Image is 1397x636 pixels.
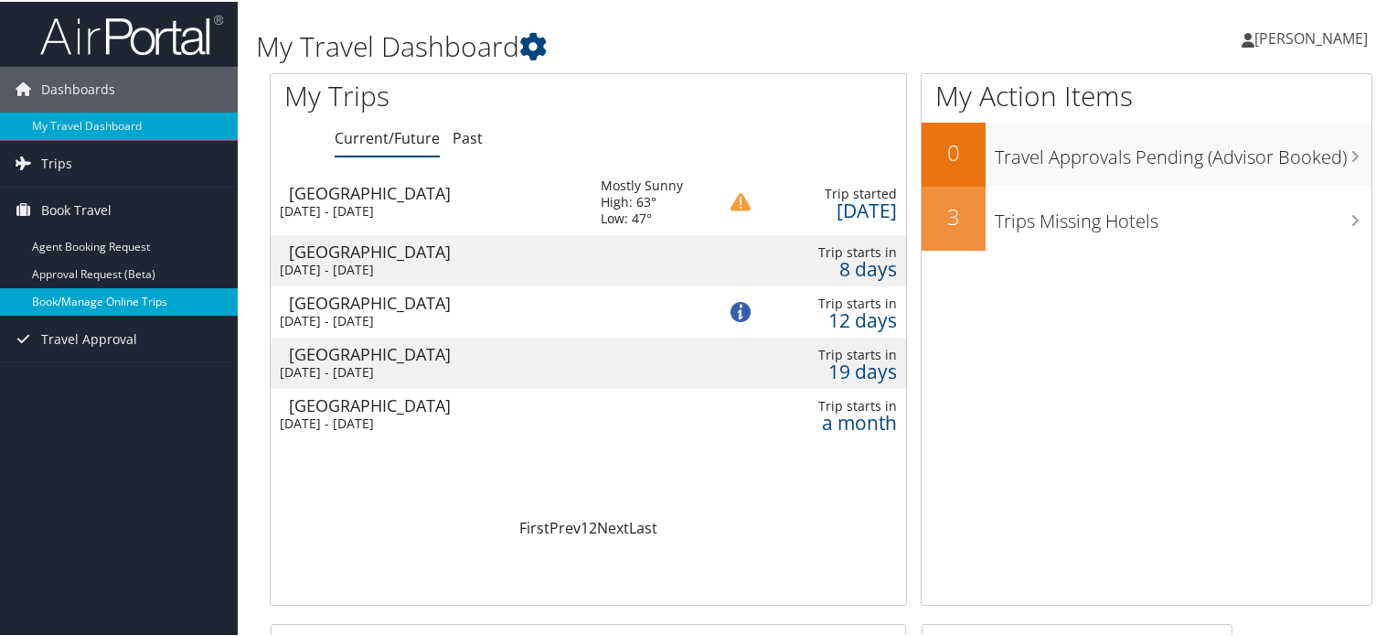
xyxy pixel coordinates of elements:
[769,310,898,327] div: 12 days
[922,199,986,231] h2: 3
[922,75,1371,113] h1: My Action Items
[769,345,898,361] div: Trip starts in
[280,362,573,379] div: [DATE] - [DATE]
[730,300,751,320] img: alert-flat-solid-info.png
[589,516,597,536] a: 2
[769,243,898,259] div: Trip starts in
[289,344,582,361] div: [GEOGRAPHIC_DATA]
[335,126,440,146] a: Current/Future
[769,259,898,275] div: 8 days
[453,126,483,146] a: Past
[769,361,898,378] div: 19 days
[289,242,582,258] div: [GEOGRAPHIC_DATA]
[256,26,1009,64] h1: My Travel Dashboard
[41,65,115,111] span: Dashboards
[769,200,898,217] div: [DATE]
[1242,9,1386,64] a: [PERSON_NAME]
[284,75,628,113] h1: My Trips
[922,135,986,167] h2: 0
[1254,27,1368,47] span: [PERSON_NAME]
[601,192,683,209] div: High: 63°
[769,413,898,429] div: a month
[549,516,581,536] a: Prev
[289,293,582,309] div: [GEOGRAPHIC_DATA]
[280,414,573,430] div: [DATE] - [DATE]
[41,186,112,232] span: Book Travel
[922,121,1371,185] a: 0Travel Approvals Pending (Advisor Booked)
[995,198,1371,232] h3: Trips Missing Hotels
[995,134,1371,168] h3: Travel Approvals Pending (Advisor Booked)
[280,311,573,328] div: [DATE] - [DATE]
[922,185,1371,249] a: 3Trips Missing Hotels
[41,139,72,185] span: Trips
[597,516,629,536] a: Next
[280,260,573,276] div: [DATE] - [DATE]
[289,183,582,199] div: [GEOGRAPHIC_DATA]
[280,201,573,218] div: [DATE] - [DATE]
[289,395,582,412] div: [GEOGRAPHIC_DATA]
[40,12,223,55] img: airportal-logo.png
[519,516,549,536] a: First
[581,516,589,536] a: 1
[769,294,898,310] div: Trip starts in
[601,209,683,225] div: Low: 47°
[41,315,137,361] span: Travel Approval
[769,184,898,200] div: Trip started
[730,190,751,210] img: alert-flat-solid-caution.png
[601,176,683,192] div: Mostly Sunny
[629,516,657,536] a: Last
[769,396,898,413] div: Trip starts in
